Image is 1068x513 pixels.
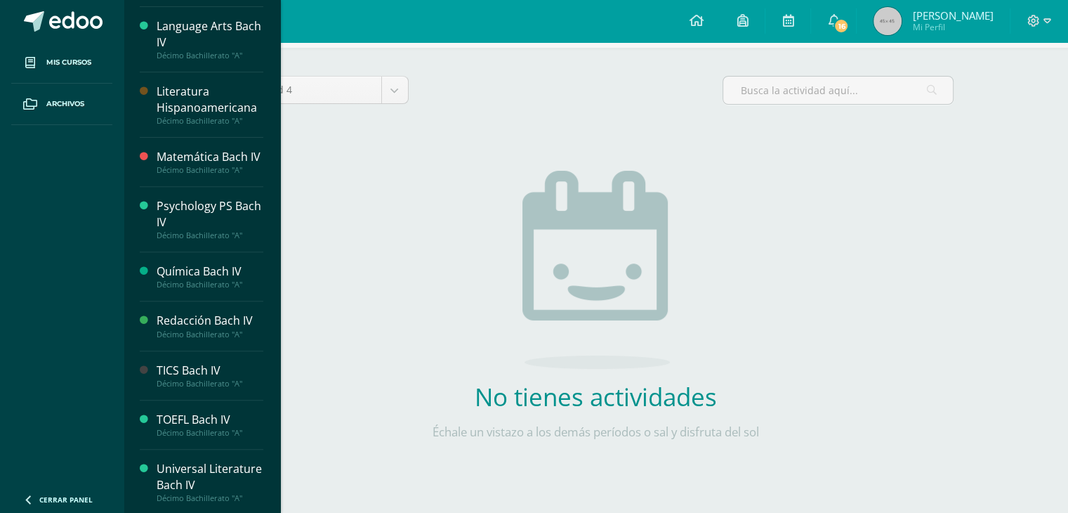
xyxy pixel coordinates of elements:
a: Química Bach IVDécimo Bachillerato "A" [157,264,263,290]
a: Mis cursos [11,42,112,84]
div: Química Bach IV [157,264,263,280]
img: no_activities.png [522,171,670,369]
div: Redacción Bach IV [157,313,263,329]
p: Échale un vistazo a los demás períodos o sal y disfruta del sol [389,424,803,440]
div: TICS Bach IV [157,363,263,379]
img: 45x45 [873,7,902,35]
div: Décimo Bachillerato "A" [157,280,263,290]
a: Universal Literature Bach IVDécimo Bachillerato "A" [157,461,263,503]
span: Unidad 4 [249,77,371,103]
a: Language Arts Bach IVDécimo Bachillerato "A" [157,18,263,60]
span: Cerrar panel [39,495,93,505]
div: Literatura Hispanoamericana [157,84,263,116]
div: Matemática Bach IV [157,149,263,165]
div: Psychology PS Bach IV [157,198,263,230]
a: Archivos [11,84,112,125]
a: Unidad 4 [239,77,408,103]
a: TICS Bach IVDécimo Bachillerato "A" [157,363,263,389]
a: Literatura HispanoamericanaDécimo Bachillerato "A" [157,84,263,126]
span: Mis cursos [46,57,91,68]
div: TOEFL Bach IV [157,412,263,428]
div: Décimo Bachillerato "A" [157,51,263,60]
a: Psychology PS Bach IVDécimo Bachillerato "A" [157,198,263,240]
div: Décimo Bachillerato "A" [157,493,263,503]
a: TOEFL Bach IVDécimo Bachillerato "A" [157,412,263,438]
a: Matemática Bach IVDécimo Bachillerato "A" [157,149,263,175]
div: Décimo Bachillerato "A" [157,330,263,339]
input: Busca la actividad aquí... [723,77,953,104]
span: [PERSON_NAME] [912,8,993,22]
div: Décimo Bachillerato "A" [157,165,263,175]
div: Language Arts Bach IV [157,18,263,51]
div: Décimo Bachillerato "A" [157,116,263,126]
div: Décimo Bachillerato "A" [157,428,263,438]
h2: No tienes actividades [389,380,803,413]
span: Mi Perfil [912,21,993,33]
span: 16 [833,18,849,34]
div: Décimo Bachillerato "A" [157,230,263,240]
span: Archivos [46,98,84,110]
a: Redacción Bach IVDécimo Bachillerato "A" [157,313,263,339]
div: Décimo Bachillerato "A" [157,379,263,389]
div: Universal Literature Bach IV [157,461,263,493]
